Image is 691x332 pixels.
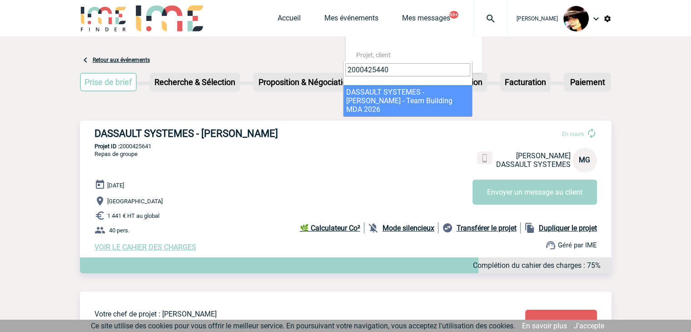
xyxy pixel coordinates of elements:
p: Votre chef de projet : [PERSON_NAME] [94,310,472,318]
p: Proposition & Négociation [254,74,356,91]
span: Repas de groupe [94,151,138,157]
b: Transférer le projet [457,224,517,232]
span: Ce site utilise des cookies pour vous offrir le meilleur service. En poursuivant votre navigation... [91,322,515,330]
img: support.png [545,240,556,251]
span: Géré par IME [558,241,597,249]
span: DASSAULT SYSTEMES [496,160,571,169]
span: En cours [562,131,584,137]
a: Mes événements [324,14,378,26]
h3: DASSAULT SYSTEMES - [PERSON_NAME] [94,128,367,139]
span: [PERSON_NAME] [516,151,571,160]
img: IME-Finder [80,5,127,31]
span: 1 441 € HT au global [107,212,159,219]
button: 99+ [449,11,458,19]
span: [GEOGRAPHIC_DATA] [107,198,163,205]
b: Dupliquer le projet [539,224,597,232]
p: Prise de brief [81,74,136,91]
b: Mode silencieux [383,224,434,232]
a: VOIR LE CAHIER DES CHARGES [94,243,196,252]
span: MG [579,156,590,164]
a: Retour aux événements [93,57,150,63]
p: Paiement [565,74,610,91]
span: [DATE] [107,182,124,189]
p: Facturation [501,74,550,91]
img: file_copy-black-24dp.png [524,222,535,233]
img: portable.png [481,154,489,162]
span: [PERSON_NAME] [517,15,558,22]
b: 🌿 Calculateur Co² [300,224,360,232]
span: 40 pers. [109,227,129,234]
a: Mes messages [402,14,450,26]
span: Projet, client [356,51,391,59]
a: Accueil [278,14,301,26]
a: 🌿 Calculateur Co² [300,222,364,233]
p: Recherche & Sélection [151,74,239,91]
a: J'accepte [574,322,604,330]
li: DASSAULT SYSTEMES - [PERSON_NAME] - Team Building MDA 2026 [343,85,472,116]
b: Projet ID : [94,143,119,150]
p: 2000425641 [80,143,611,150]
a: En savoir plus [522,322,567,330]
span: Modifier [548,319,574,327]
button: Envoyer un message au client [472,180,597,205]
img: 101023-0.jpg [563,6,589,31]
